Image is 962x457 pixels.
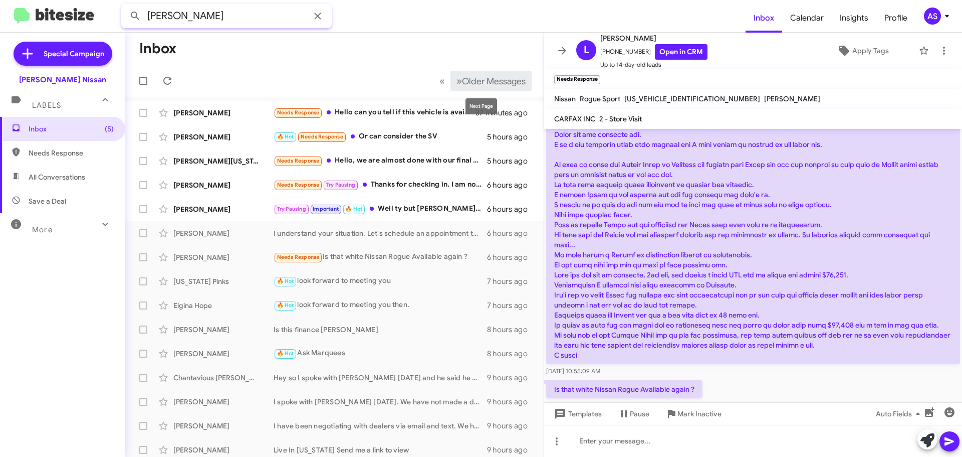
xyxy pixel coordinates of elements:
[462,76,526,87] span: Older Messages
[546,115,960,364] p: Lo Ipsum, Dolor sit ame consecte adi. E se d eiu temporin utlab etdo magnaal eni A mini veniam qu...
[277,350,294,357] span: 🔥 Hot
[450,71,532,91] button: Next
[876,4,915,33] a: Profile
[610,405,657,423] button: Pause
[544,405,610,423] button: Templates
[29,148,114,158] span: Needs Response
[487,252,536,262] div: 6 hours ago
[313,206,339,212] span: Important
[277,158,320,164] span: Needs Response
[915,8,951,25] button: AS
[580,94,620,103] span: Rogue Sport
[274,275,487,287] div: look forward to meeting you
[32,101,61,110] span: Labels
[487,204,536,214] div: 6 hours ago
[277,254,320,260] span: Needs Response
[274,348,487,359] div: Ask Marquees
[487,421,536,431] div: 9 hours ago
[29,172,85,182] span: All Conversations
[44,49,104,59] span: Special Campaign
[439,75,445,87] span: «
[105,124,114,134] span: (5)
[277,109,320,116] span: Needs Response
[433,71,451,91] button: Previous
[657,405,730,423] button: Mark Inactive
[852,42,889,60] span: Apply Tags
[29,196,66,206] span: Save a Deal
[173,325,274,335] div: [PERSON_NAME]
[487,325,536,335] div: 8 hours ago
[487,132,536,142] div: 5 hours ago
[487,373,536,383] div: 9 hours ago
[277,182,320,188] span: Needs Response
[487,156,536,166] div: 5 hours ago
[600,60,707,70] span: Up to 14-day-old leads
[746,4,782,33] a: Inbox
[173,108,274,118] div: [PERSON_NAME]
[546,380,702,398] p: Is that white Nissan Rogue Available again ?
[173,156,274,166] div: [PERSON_NAME][US_STATE]
[624,94,760,103] span: [US_VEHICLE_IDENTIFICATION_NUMBER]
[345,206,362,212] span: 🔥 Hot
[868,405,932,423] button: Auto Fields
[173,300,274,311] div: Elgina Hope
[630,405,649,423] span: Pause
[274,251,487,263] div: Is that white Nissan Rogue Available again ?
[924,8,941,25] div: AS
[487,228,536,238] div: 6 hours ago
[554,94,576,103] span: Nissan
[487,445,536,455] div: 9 hours ago
[173,445,274,455] div: [PERSON_NAME]
[655,44,707,60] a: Open in CRM
[274,155,487,167] div: Hello, we are almost done with our final choice in vehicle. We will have an update for you by thi...
[487,300,536,311] div: 7 hours ago
[14,42,112,66] a: Special Campaign
[326,182,355,188] span: Try Pausing
[475,108,536,118] div: 37 minutes ago
[274,107,475,118] div: Hello can you tell if this vehicle is available? Vin: [US_VEHICLE_IDENTIFICATION_NUMBER] Stock: C...
[546,367,600,375] span: [DATE] 10:55:09 AM
[600,44,707,60] span: [PHONE_NUMBER]
[173,180,274,190] div: [PERSON_NAME]
[277,133,294,140] span: 🔥 Hot
[173,228,274,238] div: [PERSON_NAME]
[782,4,832,33] span: Calendar
[487,276,536,286] div: 7 hours ago
[876,405,924,423] span: Auto Fields
[301,133,343,140] span: Needs Response
[434,71,532,91] nav: Page navigation example
[274,421,487,431] div: I have been negotiating with dealers via email and text. We have not been able to come to an agre...
[552,405,602,423] span: Templates
[599,114,642,123] span: 2 - Store Visit
[274,299,487,311] div: look forward to meeting you then.
[173,373,274,383] div: Chantavious [PERSON_NAME]
[274,228,487,238] div: I understand your situation. Let's schedule an appointment that works for you. What day and time ...
[546,401,595,409] span: [DATE] 1:20:38 PM
[29,124,114,134] span: Inbox
[764,94,820,103] span: [PERSON_NAME]
[173,397,274,407] div: [PERSON_NAME]
[832,4,876,33] a: Insights
[487,349,536,359] div: 8 hours ago
[173,204,274,214] div: [PERSON_NAME]
[173,349,274,359] div: [PERSON_NAME]
[584,42,589,58] span: L
[677,405,722,423] span: Mark Inactive
[487,180,536,190] div: 6 hours ago
[274,445,487,455] div: Live In [US_STATE] Send me a link to view
[456,75,462,87] span: »
[465,98,497,114] div: Next Page
[277,206,306,212] span: Try Pausing
[554,114,595,123] span: CARFAX INC
[600,32,707,44] span: [PERSON_NAME]
[121,4,332,28] input: Search
[487,397,536,407] div: 9 hours ago
[19,75,106,85] div: [PERSON_NAME] Nissan
[274,203,487,215] div: Well ty but [PERSON_NAME] wouldnt help me last time so I decided to go another route
[274,397,487,407] div: I spoke with [PERSON_NAME] [DATE]. We have not made a decision yet on what we will be buying. I a...
[173,132,274,142] div: [PERSON_NAME]
[173,252,274,262] div: [PERSON_NAME]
